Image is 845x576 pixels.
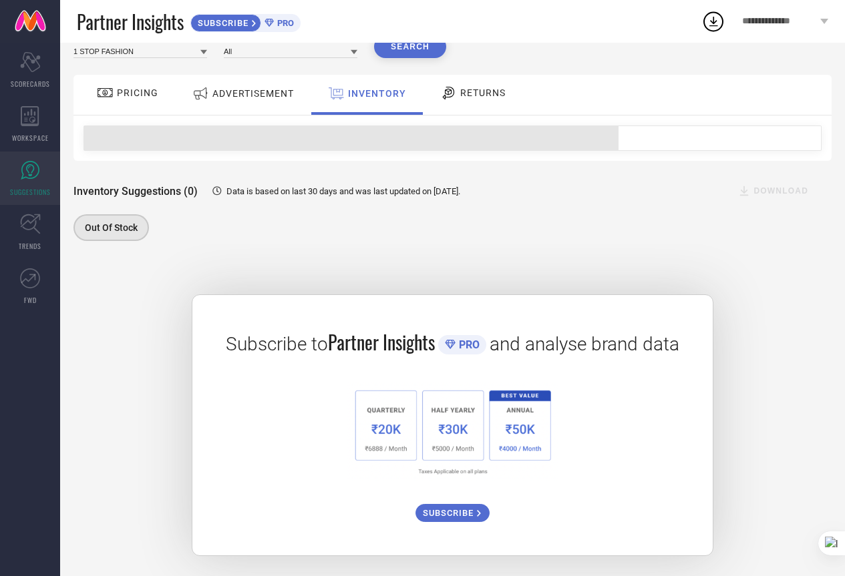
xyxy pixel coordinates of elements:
[190,11,301,32] a: SUBSCRIBEPRO
[19,241,41,251] span: TRENDS
[77,8,184,35] span: Partner Insights
[24,295,37,305] span: FWD
[348,88,406,99] span: INVENTORY
[226,186,460,196] span: Data is based on last 30 days and was last updated on [DATE] .
[423,508,477,518] span: SUBSCRIBE
[11,79,50,89] span: SCORECARDS
[117,87,158,98] span: PRICING
[347,382,558,481] img: 1a6fb96cb29458d7132d4e38d36bc9c7.png
[701,9,725,33] div: Open download list
[415,494,490,522] a: SUBSCRIBE
[460,87,506,98] span: RETURNS
[374,35,446,58] button: Search
[73,185,198,198] span: Inventory Suggestions (0)
[490,333,679,355] span: and analyse brand data
[456,338,480,351] span: PRO
[191,18,252,28] span: SUBSCRIBE
[85,222,138,233] span: Out Of Stock
[12,133,49,143] span: WORKSPACE
[212,88,294,99] span: ADVERTISEMENT
[274,18,294,28] span: PRO
[10,187,51,197] span: SUGGESTIONS
[226,333,328,355] span: Subscribe to
[328,328,435,356] span: Partner Insights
